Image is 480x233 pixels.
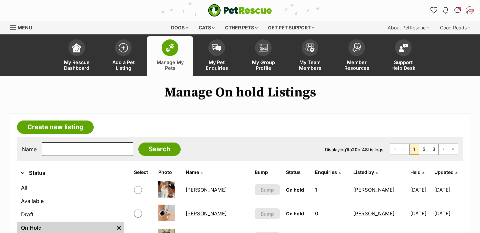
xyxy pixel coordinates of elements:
[18,25,32,30] span: Menu
[208,4,272,17] a: PetRescue
[315,169,341,175] a: Enquiries
[17,169,124,178] button: Status
[283,167,312,178] th: Status
[186,169,203,175] a: Name
[410,169,421,175] span: Held
[261,186,274,193] span: Bump
[352,43,361,52] img: member-resources-icon-8e73f808a243e03378d46382f2149f9095a855e16c252ad45f914b54edf8863c.svg
[17,121,94,134] a: Create new listing
[286,187,304,193] span: On hold
[315,169,337,175] span: translation missing: en.admin.listings.index.attributes.enquiries
[17,208,124,220] a: Draft
[390,144,458,155] nav: Pagination
[440,5,451,16] button: Notifications
[466,7,473,14] img: Shanna Hooper profile pic
[252,167,283,178] th: Bump
[399,44,408,52] img: help-desk-icon-fdf02630f3aa405de69fd3d07c3f3aa587a6932b1a1747fa1d2bba05be0121f9.svg
[287,36,333,76] a: My Team Members
[138,143,181,156] input: Search
[208,4,272,17] img: logo-e224e6f780fb5917bec1dbf3a21bbac754714ae5b6737aabdf751b685950b380.svg
[100,36,147,76] a: Add a Pet Listing
[434,169,457,175] a: Updated
[295,59,325,71] span: My Team Members
[202,59,232,71] span: My Pet Enquiries
[408,202,434,225] td: [DATE]
[383,21,434,34] div: About PetRescue
[286,211,304,216] span: On hold
[62,59,92,71] span: My Rescue Dashboard
[22,146,37,152] label: Name
[186,210,227,217] a: [PERSON_NAME]
[147,36,193,76] a: Manage My Pets
[353,169,374,175] span: Listed by
[353,187,394,193] a: [PERSON_NAME]
[400,144,409,155] span: Previous page
[305,43,315,52] img: team-members-icon-5396bd8760b3fe7c0b43da4ab00e1e3bb1a5d9ba89233759b79545d2d3fc5d0d.svg
[166,21,193,34] div: Dogs
[72,43,81,52] img: dashboard-icon-eb2f2d2d3e046f16d808141f083e7271f6b2e854fb5c12c21221c1fb7104beca.svg
[255,184,280,195] button: Bump
[220,21,262,34] div: Other pets
[454,7,461,14] img: chat-41dd97257d64d25036548639549fe6c8038ab92f7586957e7f3b1b290dea8141.svg
[255,208,280,219] button: Bump
[429,144,438,155] a: Page 3
[390,144,400,155] span: First page
[353,169,378,175] a: Listed by
[186,187,227,193] a: [PERSON_NAME]
[408,178,434,201] td: [DATE]
[428,5,475,16] ul: Account quick links
[452,5,463,16] a: Conversations
[342,59,372,71] span: Member Resources
[434,202,462,225] td: [DATE]
[165,43,175,52] img: manage-my-pets-icon-02211641906a0b7f246fdf0571729dbe1e7629f14944591b6c1af311fb30b64b.svg
[353,210,394,217] a: [PERSON_NAME]
[434,169,454,175] span: Updated
[443,7,448,14] img: notifications-46538b983faf8c2785f20acdc204bb7945ddae34d4c08c2a6579f10ce5e182be.svg
[263,21,319,34] div: Get pet support
[156,167,182,178] th: Photo
[240,36,287,76] a: My Group Profile
[53,36,100,76] a: My Rescue Dashboard
[194,21,219,34] div: Cats
[312,178,350,201] td: 1
[248,59,278,71] span: My Group Profile
[419,144,429,155] a: Page 2
[333,36,380,76] a: Member Resources
[119,43,128,52] img: add-pet-listing-icon-0afa8454b4691262ce3f59096e99ab1cd57d4a30225e0717b998d2c9b9846f56.svg
[212,44,221,51] img: pet-enquiries-icon-7e3ad2cf08bfb03b45e93fb7055b45f3efa6380592205ae92323e6603595dc1f.svg
[325,147,383,152] span: Displaying to of Listings
[362,147,368,152] strong: 48
[346,147,348,152] strong: 1
[108,59,138,71] span: Add a Pet Listing
[193,36,240,76] a: My Pet Enquiries
[17,195,124,207] a: Available
[155,59,185,71] span: Manage My Pets
[439,144,448,155] a: Next page
[435,21,475,34] div: Good Reads
[17,182,124,194] a: All
[434,178,462,201] td: [DATE]
[380,36,427,76] a: Support Help Desk
[259,44,268,52] img: group-profile-icon-3fa3cf56718a62981997c0bc7e787c4b2cf8bcc04b72c1350f741eb67cf2f40e.svg
[388,59,418,71] span: Support Help Desk
[261,210,274,217] span: Bump
[448,144,458,155] a: Last page
[131,167,155,178] th: Select
[186,169,199,175] span: Name
[312,202,350,225] td: 0
[10,21,37,33] a: Menu
[410,169,424,175] a: Held
[428,5,439,16] a: Favourites
[464,5,475,16] button: My account
[352,147,358,152] strong: 20
[410,144,419,155] span: Page 1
